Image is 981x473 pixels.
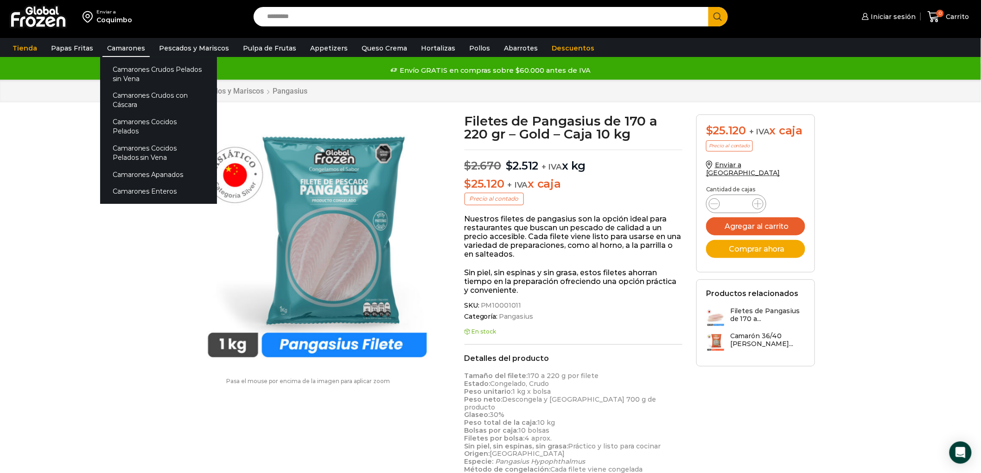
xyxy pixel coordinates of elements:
[465,177,504,190] bdi: 25.120
[730,307,805,323] h3: Filetes de Pangasius de 170 a...
[706,161,780,177] a: Enviar a [GEOGRAPHIC_DATA]
[96,9,132,15] div: Enviar a
[727,197,745,210] input: Product quantity
[238,39,301,57] a: Pulpa de Frutas
[465,214,683,259] p: Nuestros filetes de pangasius son la opción ideal para restaurantes que buscan un pescado de cali...
[860,7,916,26] a: Iniciar sesión
[193,87,264,95] a: Pescados y Mariscos
[465,457,494,466] strong: Especie:
[465,395,503,404] strong: Peso neto:
[100,87,217,114] a: Camarones Crudos con Cáscara
[706,124,746,137] bdi: 25.120
[479,302,522,309] span: PM10001011
[706,289,799,298] h2: Productos relacionados
[506,159,539,172] bdi: 2.512
[100,114,217,140] a: Camarones Cocidos Pelados
[706,307,805,327] a: Filetes de Pangasius de 170 a...
[465,418,538,427] strong: Peso total de la caja:
[465,313,683,321] span: Categoría:
[100,183,217,200] a: Camarones Enteros
[465,268,683,295] p: Sin piel, sin espinas y sin grasa, estos filetes ahorran tiempo en la preparación ofreciendo una ...
[949,441,972,464] div: Open Intercom Messenger
[936,10,944,17] span: 0
[465,150,683,173] p: x kg
[306,39,352,57] a: Appetizers
[465,159,502,172] bdi: 2.670
[499,39,542,57] a: Abarrotes
[547,39,599,57] a: Descuentos
[925,6,972,28] a: 0 Carrito
[465,302,683,309] span: SKU:
[465,177,471,190] span: $
[465,328,683,335] p: En stock
[100,140,217,166] a: Camarones Cocidos Pelados sin Vena
[166,378,451,385] p: Pasa el mouse por encima de la imagen para aplicar zoom
[708,7,728,26] button: Search button
[706,186,805,193] p: Cantidad de cajas
[506,159,513,172] span: $
[465,193,524,205] p: Precio al contado
[706,140,753,151] p: Precio al contado
[541,162,562,171] span: + IVA
[497,313,533,321] a: Pangasius
[706,332,805,352] a: Camarón 36/40 [PERSON_NAME]...
[465,354,683,363] h2: Detalles del producto
[465,410,490,419] strong: Glaseo:
[102,39,150,57] a: Camarones
[508,180,528,189] span: + IVA
[96,15,132,25] div: Coquimbo
[46,39,98,57] a: Papas Fritas
[465,426,519,435] strong: Bolsas por caja:
[166,87,308,95] nav: Breadcrumb
[465,159,471,172] span: $
[465,387,513,396] strong: Peso unitario:
[465,442,568,450] strong: Sin piel, sin espinas, sin grasa:
[357,39,412,57] a: Queso Crema
[465,39,495,57] a: Pollos
[83,9,96,25] img: address-field-icon.svg
[749,127,770,136] span: + IVA
[416,39,460,57] a: Hortalizas
[465,114,683,140] h1: Filetes de Pangasius de 170 a 220 gr – Gold – Caja 10 kg
[706,124,805,138] div: x caja
[465,434,525,442] strong: Filetes por bolsa:
[465,177,683,191] p: x caja
[272,87,308,95] a: Pangasius
[100,61,217,87] a: Camarones Crudos Pelados sin Vena
[869,12,916,21] span: Iniciar sesión
[730,332,805,348] h3: Camarón 36/40 [PERSON_NAME]...
[465,379,490,388] strong: Estado:
[944,12,969,21] span: Carrito
[100,166,217,183] a: Camarones Apanados
[496,457,586,466] em: Pangasius Hypophthalmus
[706,240,805,258] button: Comprar ahora
[8,39,42,57] a: Tienda
[706,217,805,235] button: Agregar al carrito
[154,39,234,57] a: Pescados y Mariscos
[465,449,490,458] strong: Origen:
[706,124,713,137] span: $
[465,372,528,380] strong: Tamaño del filete:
